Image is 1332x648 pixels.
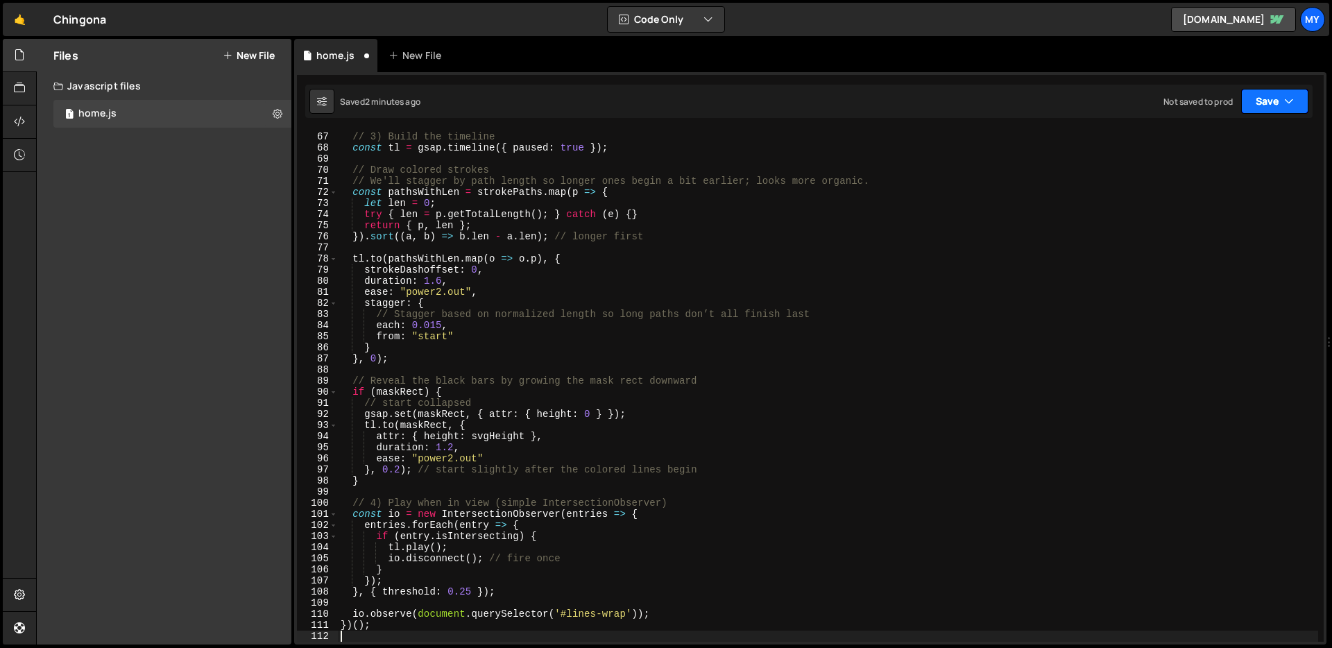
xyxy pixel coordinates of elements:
span: 1 [65,110,74,121]
div: 91 [297,398,338,409]
div: 111 [297,620,338,631]
div: 95 [297,442,338,453]
a: 🤙 [3,3,37,36]
div: Javascript files [37,72,291,100]
div: Not saved to prod [1163,96,1233,108]
div: 85 [297,331,338,342]
div: 94 [297,431,338,442]
div: 93 [297,420,338,431]
div: 110 [297,608,338,620]
div: 81 [297,287,338,298]
div: 101 [297,509,338,520]
div: 100 [297,497,338,509]
div: 83 [297,309,338,320]
div: 87 [297,353,338,364]
button: Code Only [608,7,724,32]
div: 98 [297,475,338,486]
div: 109 [297,597,338,608]
h2: Files [53,48,78,63]
a: My [1300,7,1325,32]
div: 74 [297,209,338,220]
div: Saved [340,96,420,108]
div: 79 [297,264,338,275]
div: 97 [297,464,338,475]
div: 16722/45723.js [53,100,291,128]
div: 104 [297,542,338,553]
a: [DOMAIN_NAME] [1171,7,1296,32]
div: 102 [297,520,338,531]
div: 82 [297,298,338,309]
div: New File [388,49,447,62]
div: 92 [297,409,338,420]
div: 112 [297,631,338,642]
div: 75 [297,220,338,231]
div: 73 [297,198,338,209]
div: 70 [297,164,338,176]
div: 84 [297,320,338,331]
div: 89 [297,375,338,386]
div: 88 [297,364,338,375]
div: 69 [297,153,338,164]
div: 103 [297,531,338,542]
div: home.js [316,49,355,62]
div: 107 [297,575,338,586]
div: Chingona [53,11,106,28]
div: 96 [297,453,338,464]
div: 68 [297,142,338,153]
div: 90 [297,386,338,398]
div: 2 minutes ago [365,96,420,108]
div: home.js [78,108,117,120]
div: 106 [297,564,338,575]
button: Save [1241,89,1308,114]
div: 76 [297,231,338,242]
div: 86 [297,342,338,353]
div: 78 [297,253,338,264]
div: 67 [297,131,338,142]
div: 99 [297,486,338,497]
div: 77 [297,242,338,253]
button: New File [223,50,275,61]
div: 80 [297,275,338,287]
div: 72 [297,187,338,198]
div: 105 [297,553,338,564]
div: 108 [297,586,338,597]
div: 71 [297,176,338,187]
